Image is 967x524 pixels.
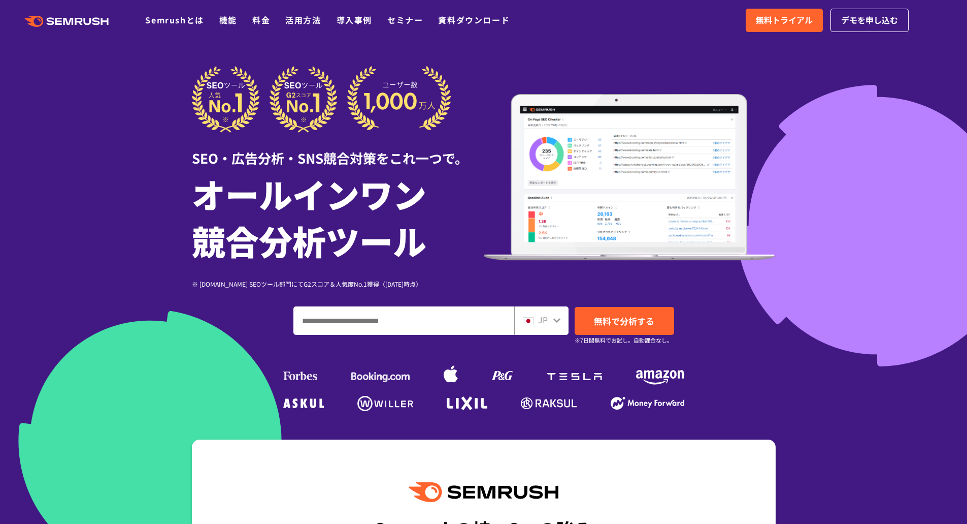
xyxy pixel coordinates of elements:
input: ドメイン、キーワードまたはURLを入力してください [294,307,514,334]
a: デモを申し込む [830,9,909,32]
a: 無料トライアル [746,9,823,32]
div: SEO・広告分析・SNS競合対策をこれ一つで。 [192,133,484,168]
span: 無料トライアル [756,14,813,27]
a: 無料で分析する [575,307,674,335]
a: 活用方法 [285,14,321,26]
a: 機能 [219,14,237,26]
div: ※ [DOMAIN_NAME] SEOツール部門にてG2スコア＆人気度No.1獲得（[DATE]時点） [192,279,484,289]
a: 資料ダウンロード [438,14,510,26]
a: 導入事例 [337,14,372,26]
a: 料金 [252,14,270,26]
span: デモを申し込む [841,14,898,27]
img: Semrush [409,482,558,502]
a: Semrushとは [145,14,204,26]
span: JP [538,314,548,326]
small: ※7日間無料でお試し。自動課金なし。 [575,335,673,345]
h1: オールインワン 競合分析ツール [192,170,484,264]
span: 無料で分析する [594,315,654,327]
a: セミナー [387,14,423,26]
